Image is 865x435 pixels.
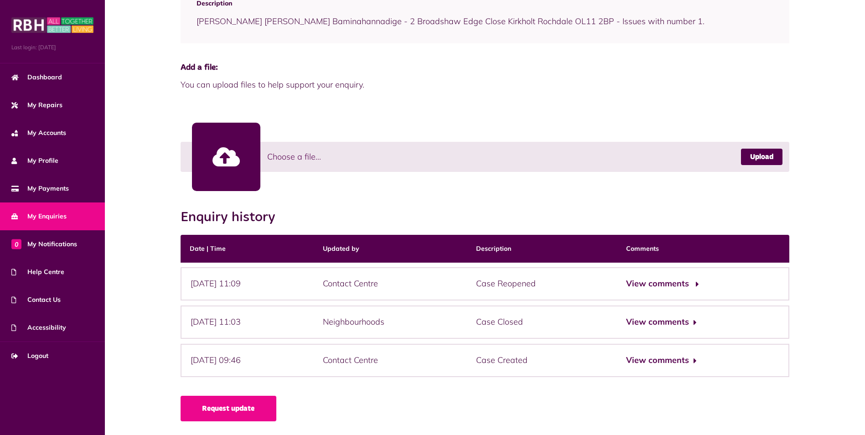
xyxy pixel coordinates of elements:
span: Choose a file... [267,150,321,163]
h2: Enquiry history [181,209,285,226]
img: MyRBH [11,16,93,34]
div: [DATE] 11:09 [181,267,314,300]
a: Request update [181,396,276,421]
span: My Repairs [11,100,62,110]
span: You can upload files to help support your enquiry. [181,78,790,91]
span: Logout [11,351,48,361]
span: Contact Us [11,295,61,305]
span: Add a file: [181,62,790,74]
span: 0 [11,239,21,249]
button: View comments [626,354,697,367]
span: My Accounts [11,128,66,138]
span: Dashboard [11,72,62,82]
span: My Enquiries [11,212,67,221]
a: Upload [741,149,782,165]
span: My Notifications [11,239,77,249]
div: Contact Centre [314,344,467,377]
div: Contact Centre [314,267,467,300]
div: Case Reopened [467,267,617,300]
button: View comments [626,277,697,290]
div: [DATE] 09:46 [181,344,314,377]
span: Help Centre [11,267,64,277]
button: View comments [626,316,697,329]
span: Accessibility [11,323,66,332]
span: My Profile [11,156,58,166]
div: [DATE] 11:03 [181,306,314,339]
th: Comments [617,235,790,263]
div: Neighbourhoods [314,306,467,339]
span: My Payments [11,184,69,193]
div: Case Closed [467,306,617,339]
th: Updated by [314,235,467,263]
th: Date | Time [181,235,314,263]
div: Case Created [467,344,617,377]
th: Description [467,235,617,263]
span: [PERSON_NAME] [PERSON_NAME] Baminahannadige - 2 Broadshaw Edge Close Kirkholt Rochdale OL11 2BP -... [197,16,704,26]
span: Last login: [DATE] [11,43,93,52]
